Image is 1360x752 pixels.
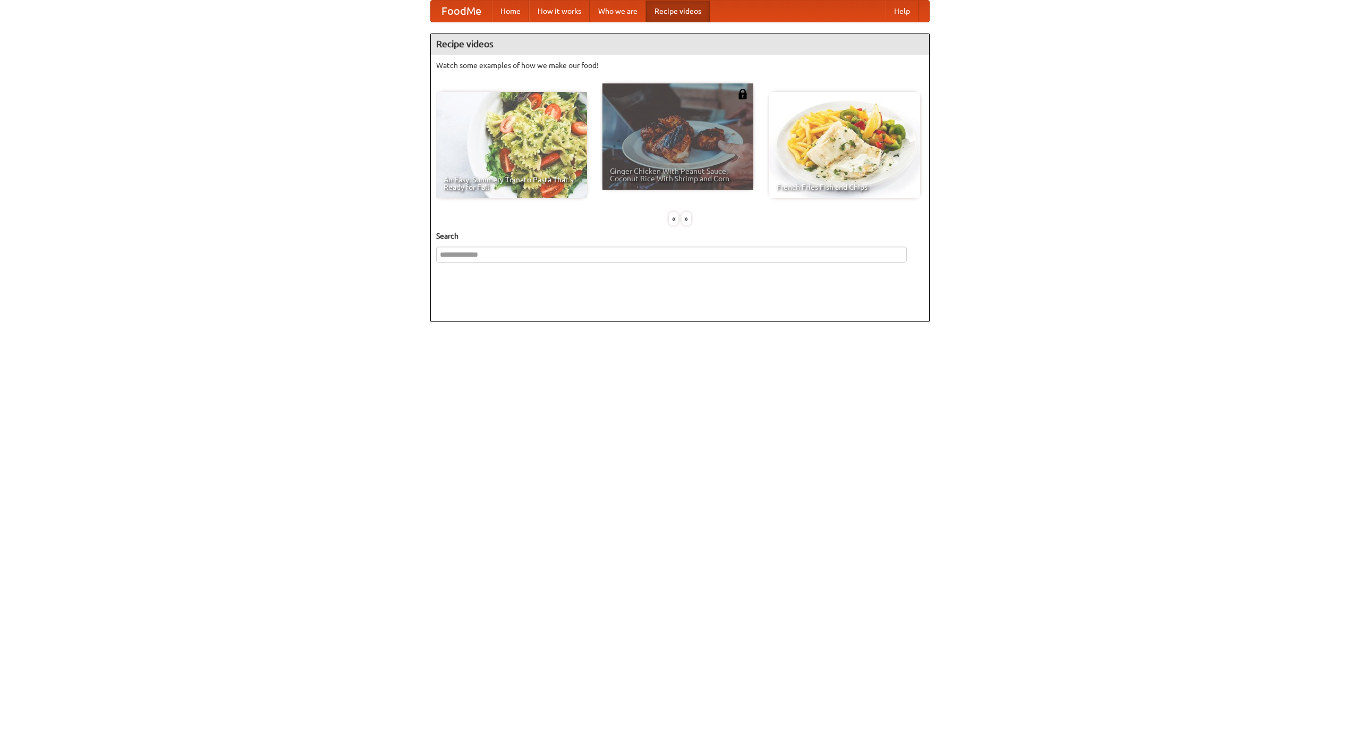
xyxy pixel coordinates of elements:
[886,1,919,22] a: Help
[436,60,924,71] p: Watch some examples of how we make our food!
[492,1,529,22] a: Home
[646,1,710,22] a: Recipe videos
[669,212,678,225] div: «
[431,33,929,55] h4: Recipe videos
[436,231,924,241] h5: Search
[777,183,913,191] span: French Fries Fish and Chips
[769,92,920,198] a: French Fries Fish and Chips
[737,89,748,99] img: 483408.png
[444,176,580,191] span: An Easy, Summery Tomato Pasta That's Ready for Fall
[529,1,590,22] a: How it works
[682,212,691,225] div: »
[590,1,646,22] a: Who we are
[436,92,587,198] a: An Easy, Summery Tomato Pasta That's Ready for Fall
[431,1,492,22] a: FoodMe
